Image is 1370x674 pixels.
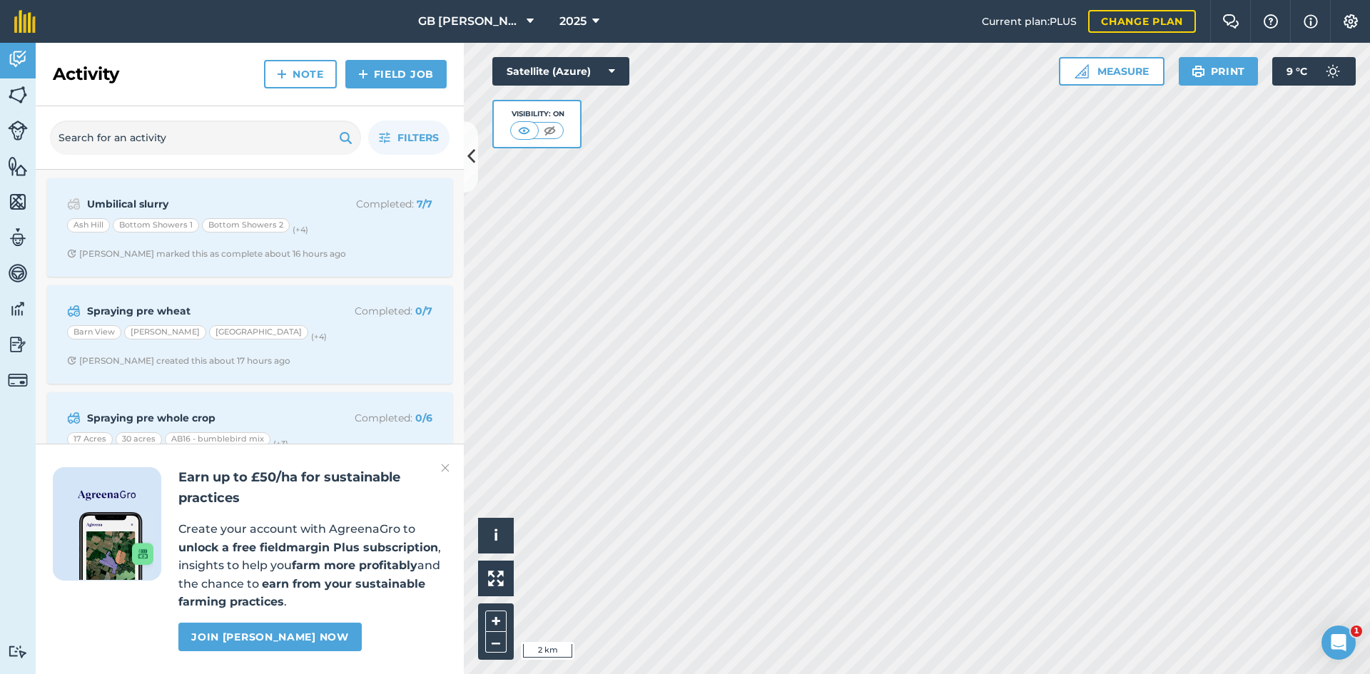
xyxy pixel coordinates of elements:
[8,227,28,248] img: svg+xml;base64,PD94bWwgdmVyc2lvbj0iMS4wIiBlbmNvZGluZz0idXRmLTgiPz4KPCEtLSBHZW5lcmF0b3I6IEFkb2JlIE...
[67,249,76,258] img: Clock with arrow pointing clockwise
[478,518,514,553] button: i
[56,294,444,375] a: Spraying pre wheatCompleted: 0/7Barn View[PERSON_NAME][GEOGRAPHIC_DATA](+4)Clock with arrow point...
[53,63,119,86] h2: Activity
[441,459,450,476] img: svg+xml;base64,PHN2ZyB4bWxucz0iaHR0cDovL3d3dy53My5vcmcvMjAwMC9zdmciIHdpZHRoPSIyMiIgaGVpZ2h0PSIzMC...
[492,57,629,86] button: Satellite (Azure)
[1287,57,1307,86] span: 9 ° C
[1342,14,1359,29] img: A cog icon
[273,439,288,449] small: (+ 3 )
[345,60,447,88] a: Field Job
[67,195,81,213] img: svg+xml;base64,PD94bWwgdmVyc2lvbj0iMS4wIiBlbmNvZGluZz0idXRmLTgiPz4KPCEtLSBHZW5lcmF0b3I6IEFkb2JlIE...
[559,13,587,30] span: 2025
[397,130,439,145] span: Filters
[178,520,447,611] p: Create your account with AgreenaGro to , insights to help you and the chance to .
[8,298,28,320] img: svg+xml;base64,PD94bWwgdmVyc2lvbj0iMS4wIiBlbmNvZGluZz0idXRmLTgiPz4KPCEtLSBHZW5lcmF0b3I6IEFkb2JlIE...
[113,218,199,233] div: Bottom Showers 1
[319,410,432,426] p: Completed :
[1088,10,1196,33] a: Change plan
[14,10,36,33] img: fieldmargin Logo
[67,302,81,320] img: svg+xml;base64,PD94bWwgdmVyc2lvbj0iMS4wIiBlbmNvZGluZz0idXRmLTgiPz4KPCEtLSBHZW5lcmF0b3I6IEFkb2JlIE...
[209,325,308,339] div: [GEOGRAPHIC_DATA]
[415,412,432,424] strong: 0 / 6
[1059,57,1164,86] button: Measure
[1321,626,1356,660] iframe: Intercom live chat
[485,632,507,653] button: –
[1272,57,1356,86] button: 9 °C
[8,155,28,177] img: svg+xml;base64,PHN2ZyB4bWxucz0iaHR0cDovL3d3dy53My5vcmcvMjAwMC9zdmciIHdpZHRoPSI1NiIgaGVpZ2h0PSI2MC...
[418,13,521,30] span: GB [PERSON_NAME] Farms
[67,432,113,446] div: 17 Acres
[417,198,432,210] strong: 7 / 7
[67,248,346,260] div: [PERSON_NAME] marked this as complete about 16 hours ago
[124,325,206,339] div: [PERSON_NAME]
[178,541,438,554] strong: unlock a free fieldmargin Plus subscription
[319,196,432,212] p: Completed :
[56,187,444,268] a: Umbilical slurryCompleted: 7/7Ash HillBottom Showers 1Bottom Showers 2(+4)Clock with arrow pointi...
[116,432,162,446] div: 30 acres
[8,191,28,213] img: svg+xml;base64,PHN2ZyB4bWxucz0iaHR0cDovL3d3dy53My5vcmcvMjAwMC9zdmciIHdpZHRoPSI1NiIgaGVpZ2h0PSI2MC...
[8,262,28,284] img: svg+xml;base64,PD94bWwgdmVyc2lvbj0iMS4wIiBlbmNvZGluZz0idXRmLTgiPz4KPCEtLSBHZW5lcmF0b3I6IEFkb2JlIE...
[67,325,121,339] div: Barn View
[8,121,28,141] img: svg+xml;base64,PD94bWwgdmVyc2lvbj0iMS4wIiBlbmNvZGluZz0idXRmLTgiPz4KPCEtLSBHZW5lcmF0b3I6IEFkb2JlIE...
[510,108,564,120] div: Visibility: On
[1319,57,1347,86] img: svg+xml;base64,PD94bWwgdmVyc2lvbj0iMS4wIiBlbmNvZGluZz0idXRmLTgiPz4KPCEtLSBHZW5lcmF0b3I6IEFkb2JlIE...
[1262,14,1279,29] img: A question mark icon
[1304,13,1318,30] img: svg+xml;base64,PHN2ZyB4bWxucz0iaHR0cDovL3d3dy53My5vcmcvMjAwMC9zdmciIHdpZHRoPSIxNyIgaGVpZ2h0PSIxNy...
[178,577,425,609] strong: earn from your sustainable farming practices
[56,401,444,482] a: Spraying pre whole cropCompleted: 0/617 Acres30 acresAB16 - bumblebird mix(+3)Clock with arrow po...
[8,48,28,70] img: svg+xml;base64,PD94bWwgdmVyc2lvbj0iMS4wIiBlbmNvZGluZz0idXRmLTgiPz4KPCEtLSBHZW5lcmF0b3I6IEFkb2JlIE...
[311,332,327,342] small: (+ 4 )
[368,121,450,155] button: Filters
[178,623,361,651] a: Join [PERSON_NAME] now
[165,432,270,446] div: AB16 - bumblebird mix
[1222,14,1239,29] img: Two speech bubbles overlapping with the left bubble in the forefront
[87,410,313,426] strong: Spraying pre whole crop
[178,467,447,509] h2: Earn up to £50/ha for sustainable practices
[541,123,559,138] img: svg+xml;base64,PHN2ZyB4bWxucz0iaHR0cDovL3d3dy53My5vcmcvMjAwMC9zdmciIHdpZHRoPSI1MCIgaGVpZ2h0PSI0MC...
[87,303,313,319] strong: Spraying pre wheat
[485,611,507,632] button: +
[277,66,287,83] img: svg+xml;base64,PHN2ZyB4bWxucz0iaHR0cDovL3d3dy53My5vcmcvMjAwMC9zdmciIHdpZHRoPSIxNCIgaGVpZ2h0PSIyNC...
[67,409,81,427] img: svg+xml;base64,PD94bWwgdmVyc2lvbj0iMS4wIiBlbmNvZGluZz0idXRmLTgiPz4KPCEtLSBHZW5lcmF0b3I6IEFkb2JlIE...
[293,225,308,235] small: (+ 4 )
[67,355,290,367] div: [PERSON_NAME] created this about 17 hours ago
[8,645,28,658] img: svg+xml;base64,PD94bWwgdmVyc2lvbj0iMS4wIiBlbmNvZGluZz0idXRmLTgiPz4KPCEtLSBHZW5lcmF0b3I6IEFkb2JlIE...
[8,84,28,106] img: svg+xml;base64,PHN2ZyB4bWxucz0iaHR0cDovL3d3dy53My5vcmcvMjAwMC9zdmciIHdpZHRoPSI1NiIgaGVpZ2h0PSI2MC...
[292,558,417,572] strong: farm more profitably
[50,121,361,155] input: Search for an activity
[67,356,76,365] img: Clock with arrow pointing clockwise
[87,196,313,212] strong: Umbilical slurry
[515,123,533,138] img: svg+xml;base64,PHN2ZyB4bWxucz0iaHR0cDovL3d3dy53My5vcmcvMjAwMC9zdmciIHdpZHRoPSI1MCIgaGVpZ2h0PSI0MC...
[264,60,337,88] a: Note
[202,218,290,233] div: Bottom Showers 2
[415,305,432,317] strong: 0 / 7
[79,512,153,580] img: Screenshot of the Gro app
[358,66,368,83] img: svg+xml;base64,PHN2ZyB4bWxucz0iaHR0cDovL3d3dy53My5vcmcvMjAwMC9zdmciIHdpZHRoPSIxNCIgaGVpZ2h0PSIyNC...
[8,334,28,355] img: svg+xml;base64,PD94bWwgdmVyc2lvbj0iMS4wIiBlbmNvZGluZz0idXRmLTgiPz4KPCEtLSBHZW5lcmF0b3I6IEFkb2JlIE...
[319,303,432,319] p: Completed :
[1179,57,1259,86] button: Print
[1351,626,1362,637] span: 1
[494,526,498,544] span: i
[1192,63,1205,80] img: svg+xml;base64,PHN2ZyB4bWxucz0iaHR0cDovL3d3dy53My5vcmcvMjAwMC9zdmciIHdpZHRoPSIxOSIgaGVpZ2h0PSIyNC...
[67,218,110,233] div: Ash Hill
[982,14,1077,29] span: Current plan : PLUS
[1075,64,1089,78] img: Ruler icon
[488,571,504,586] img: Four arrows, one pointing top left, one top right, one bottom right and the last bottom left
[8,370,28,390] img: svg+xml;base64,PD94bWwgdmVyc2lvbj0iMS4wIiBlbmNvZGluZz0idXRmLTgiPz4KPCEtLSBHZW5lcmF0b3I6IEFkb2JlIE...
[339,129,352,146] img: svg+xml;base64,PHN2ZyB4bWxucz0iaHR0cDovL3d3dy53My5vcmcvMjAwMC9zdmciIHdpZHRoPSIxOSIgaGVpZ2h0PSIyNC...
